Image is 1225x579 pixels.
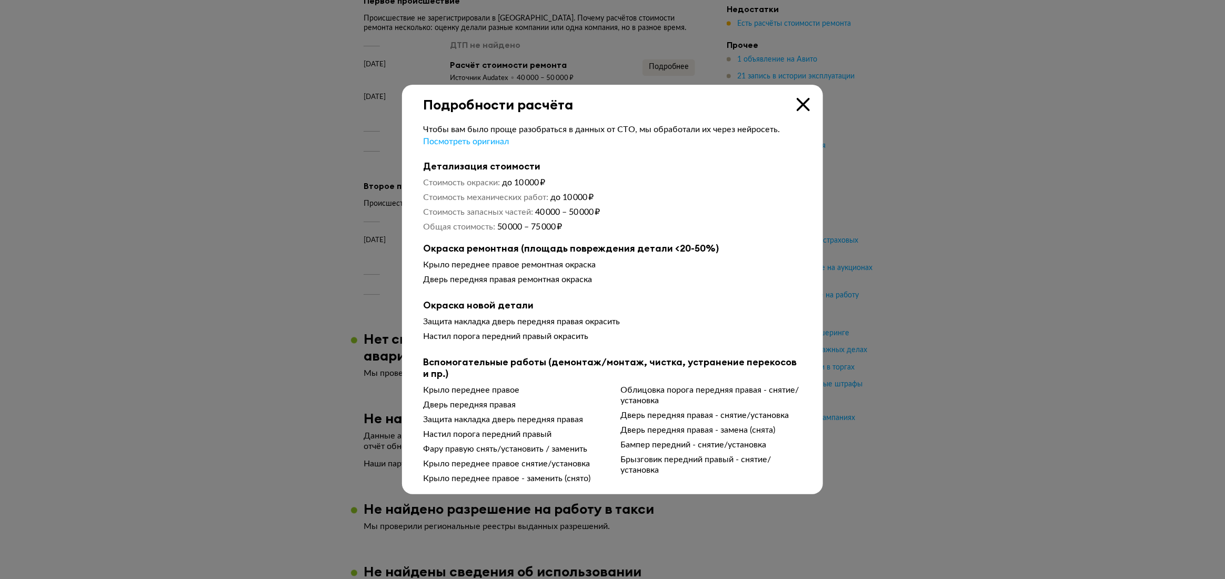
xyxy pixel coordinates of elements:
div: Бампер передний - снятие/установка [620,440,802,450]
div: Фару правую снять/установить / заменить [423,444,605,454]
div: Крыло переднее правое ремонтная окраска [423,259,802,270]
div: Крыло переднее правое [423,385,605,395]
div: Дверь передняя правая ремонтная окраска [423,274,802,285]
div: Крыло переднее правое снятие/установка [423,458,605,469]
div: Настил порога передний правый окрасить [423,331,802,342]
dt: Общая стоимость [423,222,495,232]
div: Настил порога передний правый [423,429,605,440]
div: Защита накладка дверь передняя правая [423,414,605,425]
dt: Стоимость механических работ [423,192,548,203]
span: Чтобы вам было проще разобраться в данных от СТО, мы обработали их через нейросеть. [423,125,780,134]
b: Окраска новой детали [423,300,802,311]
b: Окраска ремонтная (площадь повреждения детали <20-50%) [423,243,802,254]
div: Дверь передняя правая [423,400,605,410]
dt: Стоимость окраски [423,177,500,188]
span: до 10 000 ₽ [503,178,546,187]
div: Брызговик передний правый - снятие/установка [620,454,802,475]
div: Дверь передняя правая - снятие/установка [620,410,802,421]
dt: Стоимость запасных частей [423,207,533,217]
div: Крыло переднее правое - заменить (снято) [423,473,605,484]
b: Детализация стоимости [423,161,802,172]
div: Защита накладка дверь передняя правая окрасить [423,316,802,327]
div: Облицовка порога передняя правая - снятие/установка [620,385,802,406]
span: 50 000 – 75 000 ₽ [498,223,563,231]
b: Вспомогательные работы (демонтаж/монтаж, чистка, устранение перекосов и пр.) [423,356,802,380]
div: Подробности расчёта [402,85,823,113]
span: Посмотреть оригинал [423,137,509,146]
span: до 10 000 ₽ [551,193,594,202]
span: 40 000 – 50 000 ₽ [536,208,600,216]
div: Дверь передняя правая - замена (снята) [620,425,802,435]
